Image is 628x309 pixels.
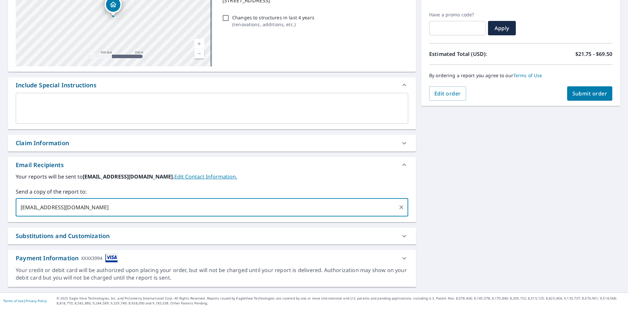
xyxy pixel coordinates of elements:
span: Submit order [572,90,607,97]
span: Edit order [434,90,461,97]
div: Your credit or debit card will be authorized upon placing your order, but will not be charged unt... [16,266,408,282]
a: Privacy Policy [26,299,47,303]
div: Substitutions and Customization [8,228,416,244]
a: Current Level 16, Zoom Out [194,49,204,59]
a: Terms of Use [513,72,542,78]
div: Include Special Instructions [16,81,96,90]
span: Apply [493,25,511,32]
p: $21.75 - $69.50 [575,50,612,58]
button: Submit order [567,86,613,101]
a: Current Level 16, Zoom In [194,39,204,49]
a: Terms of Use [3,299,24,303]
b: [EMAIL_ADDRESS][DOMAIN_NAME]. [83,173,174,180]
p: ( renovations, additions, etc. ) [232,21,314,28]
div: Claim Information [8,135,416,151]
p: | [3,299,47,303]
a: EditContactInfo [174,173,237,180]
div: Email Recipients [8,157,416,173]
div: Include Special Instructions [8,77,416,93]
label: Have a promo code? [429,12,485,18]
label: Your reports will be sent to [16,173,408,180]
div: Payment InformationXXXX3994cardImage [8,250,416,266]
p: Changes to structures in last 4 years [232,14,314,21]
div: XXXX3994 [81,254,102,263]
div: Claim Information [16,139,69,147]
p: © 2025 Eagle View Technologies, Inc. and Pictometry International Corp. All Rights Reserved. Repo... [57,296,625,306]
p: By ordering a report you agree to our [429,73,612,78]
div: Substitutions and Customization [16,232,110,240]
div: Email Recipients [16,161,64,169]
button: Clear [397,203,406,212]
div: Payment Information [16,254,118,263]
button: Apply [488,21,516,35]
img: cardImage [105,254,118,263]
label: Send a copy of the report to: [16,188,408,196]
p: Estimated Total (USD): [429,50,521,58]
button: Edit order [429,86,466,101]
